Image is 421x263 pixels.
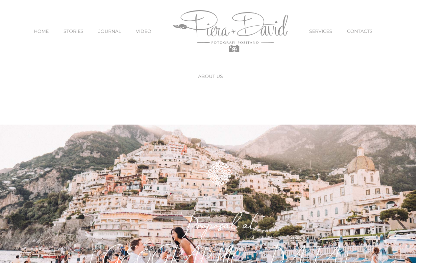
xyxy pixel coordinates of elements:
a: CONTACTS [347,17,373,45]
a: SERVICES [309,17,332,45]
span: ABOUT US [198,74,223,79]
a: STORIES [63,17,84,45]
a: JOURNAL [98,17,121,45]
img: Piera Plus David Photography Positano Logo [173,10,288,52]
span: SERVICES [309,29,332,34]
span: HOME [34,29,49,34]
span: VIDEO [136,29,151,34]
img: ghiri_bianco [206,161,233,186]
a: ABOUT US [198,62,223,90]
a: VIDEO [136,17,151,45]
span: CONTACTS [347,29,373,34]
a: HOME [34,17,49,45]
span: JOURNAL [98,29,121,34]
span: STORIES [63,29,84,34]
